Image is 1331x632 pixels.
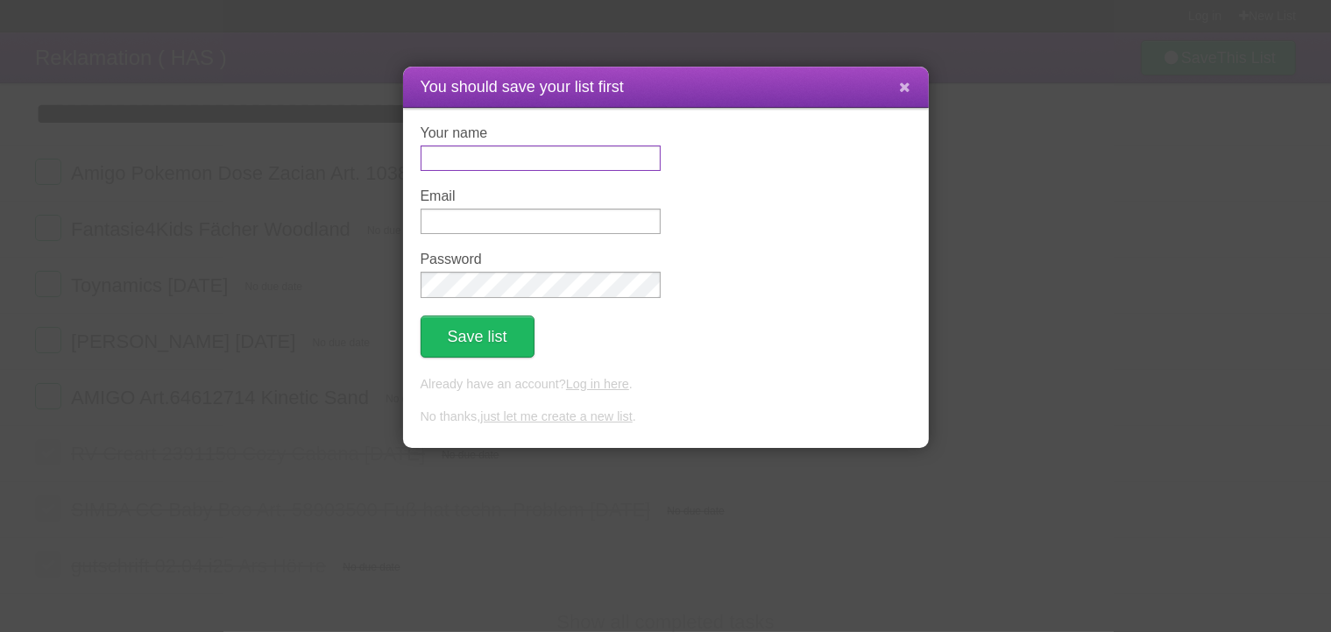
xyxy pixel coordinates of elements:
p: No thanks, . [421,408,911,427]
p: Already have an account? . [421,375,911,394]
button: Save list [421,316,535,358]
a: Log in here [566,377,629,391]
label: Your name [421,125,661,141]
label: Email [421,188,661,204]
label: Password [421,252,661,267]
h1: You should save your list first [421,75,911,99]
a: just let me create a new list [480,409,633,423]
